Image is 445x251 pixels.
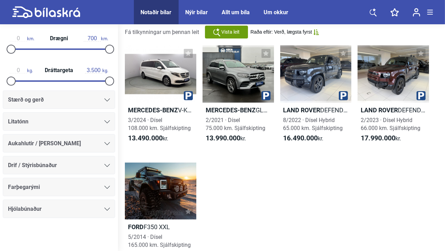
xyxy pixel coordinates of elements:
[128,234,191,248] span: 5/2014 · Dísel 165.000 km. Sjálfskipting
[141,9,172,16] a: Notaðir bílar
[186,9,208,16] a: Nýir bílar
[206,134,240,142] b: 13.990.000
[264,9,289,16] a: Um okkur
[8,117,28,127] span: Litatónn
[203,106,274,114] h2: GLS 350 D 4MATIC AMG-LINE
[128,134,163,142] b: 13.490.000
[262,91,271,100] img: parking.png
[358,106,429,114] h2: DEFENDER 130 SE X-DYNAMIC
[125,29,199,35] span: Fá tilkynningar um þennan leit
[250,29,312,35] span: Raða eftir: Verð, lægsta fyrst
[413,8,420,17] img: user-login.svg
[283,134,324,142] span: kr.
[184,91,193,100] img: parking.png
[361,134,395,142] b: 17.990.000
[206,134,246,142] span: kr.
[128,223,144,231] b: Ford
[128,117,191,131] span: 3/2024 · Dísel 108.000 km. Sjálfskipting
[280,45,352,149] a: Land RoverDEFENDER HSE X-DYNAMIC 3.08/2022 · Dísel Hybrid65.000 km. Sjálfskipting16.490.000kr.
[283,106,320,114] b: Land Rover
[125,45,196,149] a: Mercedes-BenzV-KLASSE 250 D PROGRESSIVE3/2024 · Dísel108.000 km. Sjálfskipting13.490.000kr.
[222,28,240,36] span: Vista leit
[280,106,352,114] h2: DEFENDER HSE X-DYNAMIC 3.0
[10,67,33,73] span: kg.
[250,29,319,35] button: Raða eftir: Verð, lægsta fyrst
[10,35,34,42] span: km.
[361,134,401,142] span: kr.
[85,67,108,73] span: kg.
[128,134,168,142] span: kr.
[43,68,75,73] span: Dráttargeta
[8,161,57,170] span: Drif / Stýrisbúnaður
[203,45,274,149] a: Mercedes-BenzGLS 350 D 4MATIC AMG-LINE2/2021 · Dísel75.000 km. Sjálfskipting13.990.000kr.
[206,117,265,131] span: 2/2021 · Dísel 75.000 km. Sjálfskipting
[84,35,108,42] span: km.
[8,95,44,105] span: Stærð og gerð
[8,139,81,148] span: Aukahlutir / [PERSON_NAME]
[125,223,196,231] h2: F350 XXL
[222,9,250,16] a: Allt um bíla
[361,106,398,114] b: Land Rover
[125,106,196,114] h2: V-KLASSE 250 D PROGRESSIVE
[206,106,256,114] b: Mercedes-Benz
[361,117,420,131] span: 2/2023 · Dísel Hybrid 66.000 km. Sjálfskipting
[358,45,429,149] a: Land RoverDEFENDER 130 SE X-DYNAMIC2/2023 · Dísel Hybrid66.000 km. Sjálfskipting17.990.000kr.
[128,106,178,114] b: Mercedes-Benz
[8,204,42,214] span: Hjólabúnaður
[339,91,348,100] img: parking.png
[417,91,426,100] img: parking.png
[283,134,318,142] b: 16.490.000
[8,182,40,192] span: Farþegarými
[283,117,343,131] span: 8/2022 · Dísel Hybrid 65.000 km. Sjálfskipting
[48,36,70,41] span: Drægni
